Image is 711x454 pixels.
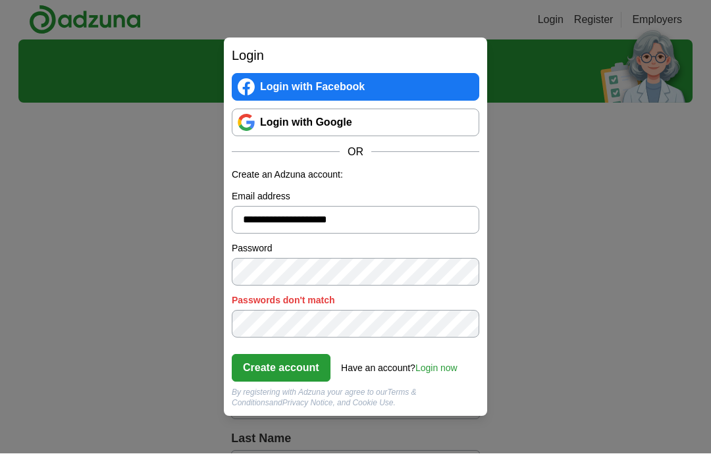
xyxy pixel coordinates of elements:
[232,190,479,204] label: Email address
[232,74,479,101] a: Login with Facebook
[232,388,479,409] div: By registering with Adzuna your agree to our and , and Cookie Use.
[341,354,458,376] div: Have an account?
[232,168,479,182] p: Create an Adzuna account:
[232,109,479,137] a: Login with Google
[232,388,417,408] a: Terms & Conditions
[232,294,479,308] label: Passwords don't match
[232,242,479,256] label: Password
[415,363,458,374] a: Login now
[232,46,479,66] h2: Login
[282,399,333,408] a: Privacy Notice
[232,355,330,382] button: Create account
[340,145,371,161] span: OR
